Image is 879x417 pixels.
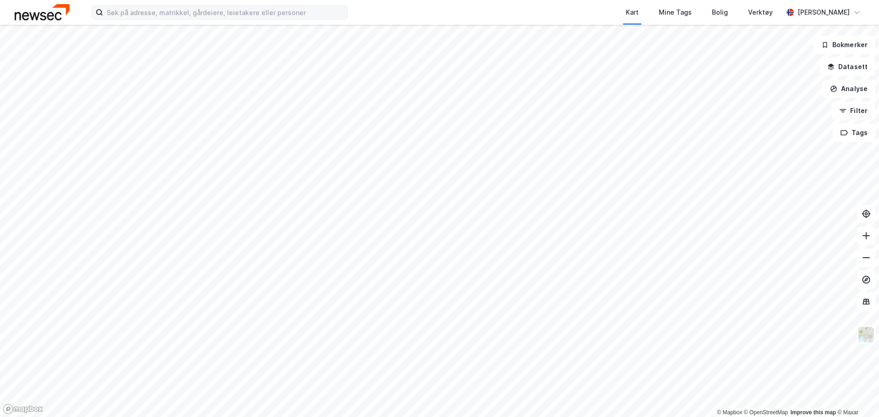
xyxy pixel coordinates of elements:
img: Z [857,326,875,343]
div: [PERSON_NAME] [798,7,850,18]
a: Improve this map [791,409,836,416]
div: Kart [626,7,639,18]
a: Mapbox [717,409,742,416]
a: Mapbox homepage [3,404,43,414]
iframe: Chat Widget [833,373,879,417]
input: Søk på adresse, matrikkel, gårdeiere, leietakere eller personer [103,5,347,19]
button: Tags [833,124,875,142]
button: Filter [831,102,875,120]
button: Bokmerker [814,36,875,54]
button: Analyse [822,80,875,98]
div: Mine Tags [659,7,692,18]
button: Datasett [819,58,875,76]
div: Bolig [712,7,728,18]
div: Verktøy [748,7,773,18]
a: OpenStreetMap [744,409,788,416]
img: newsec-logo.f6e21ccffca1b3a03d2d.png [15,4,70,20]
div: Kontrollprogram for chat [833,373,879,417]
